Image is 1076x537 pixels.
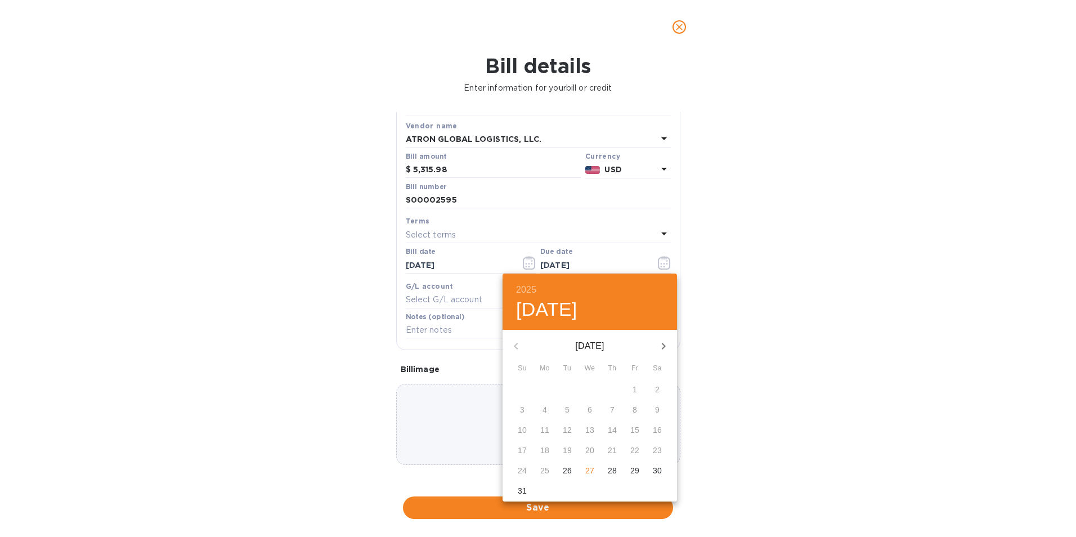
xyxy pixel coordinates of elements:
button: 30 [647,461,667,481]
button: 2025 [516,282,536,298]
p: 28 [608,465,617,476]
p: 29 [630,465,639,476]
span: Tu [557,363,577,374]
p: 31 [518,485,527,496]
button: 27 [580,461,600,481]
span: Sa [647,363,667,374]
p: 30 [653,465,662,476]
button: [DATE] [516,298,577,321]
span: Su [512,363,532,374]
button: 29 [625,461,645,481]
span: Fr [625,363,645,374]
p: [DATE] [530,339,650,353]
button: 28 [602,461,622,481]
button: 31 [512,481,532,502]
p: 26 [563,465,572,476]
span: Th [602,363,622,374]
button: 26 [557,461,577,481]
p: 27 [585,465,594,476]
span: We [580,363,600,374]
span: Mo [535,363,555,374]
